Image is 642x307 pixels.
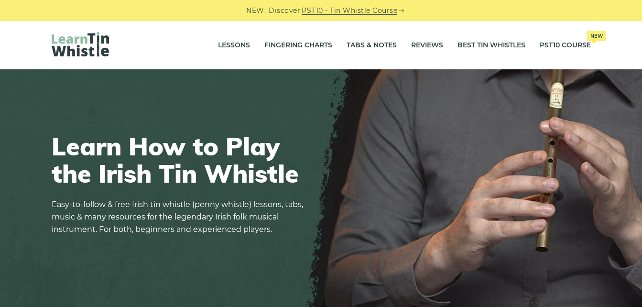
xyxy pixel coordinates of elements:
img: LearnTinWhistle.com [52,32,109,56]
a: PST10 CourseNew [540,33,591,57]
a: Fingering Charts [264,33,332,57]
a: Lessons [218,33,250,57]
h1: Learn How to Play the Irish Tin Whistle [52,132,310,187]
a: Tabs & Notes [347,33,397,57]
p: Easy-to-follow & free Irish tin whistle (penny whistle) lessons, tabs, music & many resources for... [52,198,310,236]
a: Reviews [411,33,443,57]
a: Best Tin Whistles [457,33,525,57]
span: New [587,31,606,41]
